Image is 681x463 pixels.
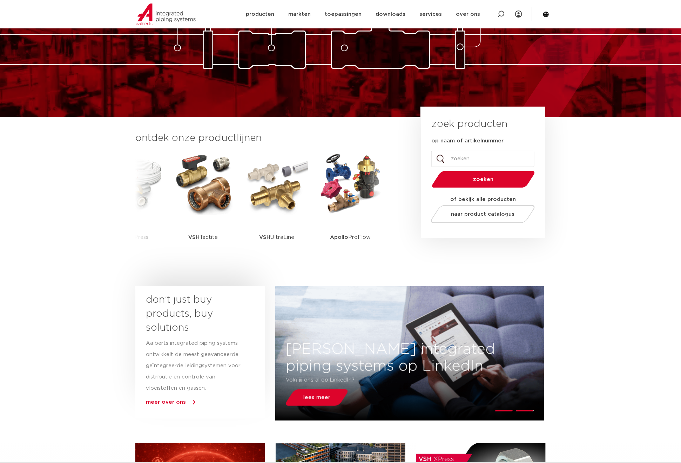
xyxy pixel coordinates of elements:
[171,152,235,259] a: VSHTectite
[516,410,534,411] li: Page dot 2
[450,177,517,182] span: zoeken
[259,215,294,259] p: UltraLine
[330,235,348,240] strong: Apollo
[188,235,200,240] strong: VSH
[259,235,270,240] strong: VSH
[431,117,507,131] h3: zoek producten
[330,215,371,259] p: ProFlow
[431,137,504,145] label: op naam of artikelnummer
[146,338,241,394] p: Aalberts integrated piping systems ontwikkelt de meest geavanceerde geïntegreerde leidingsystemen...
[146,293,241,335] h3: don’t just buy products, buy solutions
[288,1,311,28] a: markten
[303,395,330,400] span: lees meer
[376,1,405,28] a: downloads
[245,152,308,259] a: VSHUltraLine
[135,131,397,145] h3: ontdek onze productlijnen
[456,1,480,28] a: over ons
[325,1,362,28] a: toepassingen
[495,410,513,411] li: Page dot 1
[419,1,442,28] a: services
[450,197,516,202] strong: of bekijk alle producten
[246,1,480,28] nav: Menu
[246,1,274,28] a: producten
[286,375,492,386] p: Volg jij ons al op LinkedIn?
[275,341,544,375] h3: [PERSON_NAME] integrated piping systems op LinkedIn
[451,212,515,217] span: naar product catalogus
[188,215,218,259] p: Tectite
[146,400,186,405] a: meer over ons
[284,389,350,406] a: lees meer
[431,151,534,167] input: zoeken
[429,170,538,188] button: zoeken
[429,205,537,223] a: naar product catalogus
[319,152,382,259] a: ApolloProFlow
